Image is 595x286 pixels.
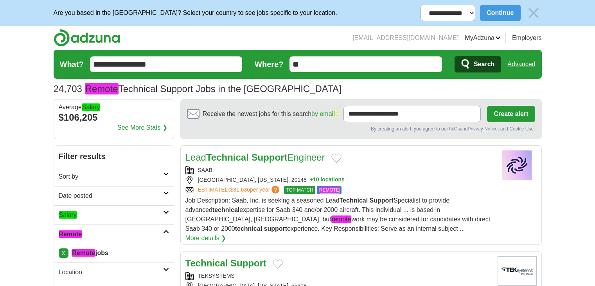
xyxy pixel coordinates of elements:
[335,110,337,118] em: :
[310,176,313,184] span: +
[117,123,167,132] a: See More Stats ❯
[525,5,542,21] img: icon_close_no_bg.svg
[198,186,281,194] a: ESTIMATED:$81,636per year?
[59,268,163,277] h2: Location
[72,249,108,257] strong: jobs
[203,109,337,119] span: Receive the newest jobs for this search
[474,56,494,72] span: Search
[185,234,226,243] a: More details ❯
[54,29,120,47] img: Adzuna logo
[85,83,119,94] em: Remote
[54,82,82,96] span: 24,703
[59,110,169,125] div: $106,205
[230,186,250,193] span: $81,636
[352,33,458,43] li: [EMAIL_ADDRESS][DOMAIN_NAME]
[480,5,520,21] button: Continue
[512,33,542,43] a: Employers
[284,186,315,194] span: TOP MATCH
[273,259,283,269] button: Add to favorite jobs
[507,56,535,72] a: Advanced
[319,187,340,193] em: REMOTE
[311,110,335,117] a: by email
[448,126,460,132] a: T&Cs
[331,215,352,223] em: remote
[370,197,394,204] strong: Support
[255,58,283,70] label: Where?
[498,150,537,180] img: Company logo
[185,152,325,163] a: LeadTechnical SupportEngineer
[185,176,491,184] div: [GEOGRAPHIC_DATA], [US_STATE], 20148
[271,186,279,194] span: ?
[340,197,368,204] strong: Technical
[185,258,267,268] a: Technical Support
[230,258,266,268] strong: Support
[59,230,83,238] em: Remote
[487,106,535,122] button: Create alert
[54,262,174,282] a: Location
[54,186,174,205] a: Date posted
[185,258,228,268] strong: Technical
[185,197,491,232] span: Job Description: Saab, Inc. is seeking a seasoned Lead Specialist to provide advanced expertise f...
[60,58,84,70] label: What?
[235,225,262,232] strong: technical
[54,205,174,224] a: Salary
[212,206,239,213] strong: technical
[59,248,68,258] a: X
[206,152,249,163] strong: Technical
[185,166,491,174] div: SAAB
[465,33,501,43] a: MyAdzuna
[467,126,498,132] a: Privacy Notice
[310,176,345,184] button: +10 locations
[455,56,501,72] button: Search
[187,125,535,132] div: By creating an alert, you agree to our and , and Cookie Use.
[498,256,537,286] img: TEKsystems logo
[54,83,342,94] h1: Technical Support Jobs in the [GEOGRAPHIC_DATA]
[54,167,174,186] a: Sort by
[54,146,174,167] h2: Filter results
[59,104,169,110] div: Average
[59,172,163,181] h2: Sort by
[264,225,288,232] strong: support
[59,191,163,201] h2: Date posted
[59,211,77,219] em: Salary
[82,103,100,111] em: Salary
[252,152,288,163] strong: Support
[54,224,174,244] a: Remote
[72,249,95,257] em: Remote
[331,154,342,163] button: Add to favorite jobs
[54,8,337,18] p: Are you based in the [GEOGRAPHIC_DATA]? Select your country to see jobs specific to your location.
[198,273,235,279] a: TEKSYSTEMS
